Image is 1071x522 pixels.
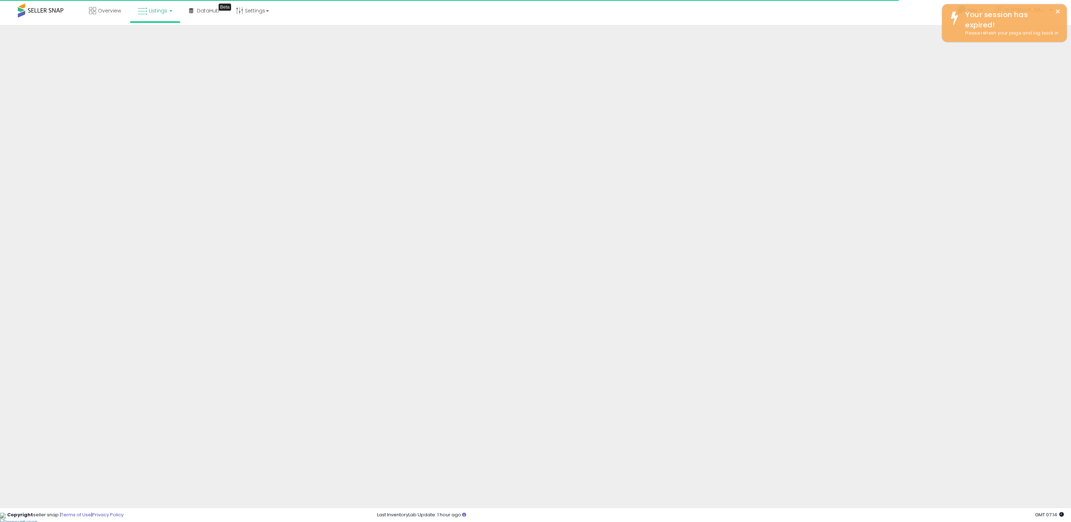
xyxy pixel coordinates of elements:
[98,7,121,14] span: Overview
[960,10,1061,30] div: Your session has expired!
[219,4,231,11] div: Tooltip anchor
[1055,7,1061,16] button: ×
[960,30,1061,37] div: Please refresh your page and log back in
[149,7,167,14] span: Listings
[197,7,219,14] span: DataHub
